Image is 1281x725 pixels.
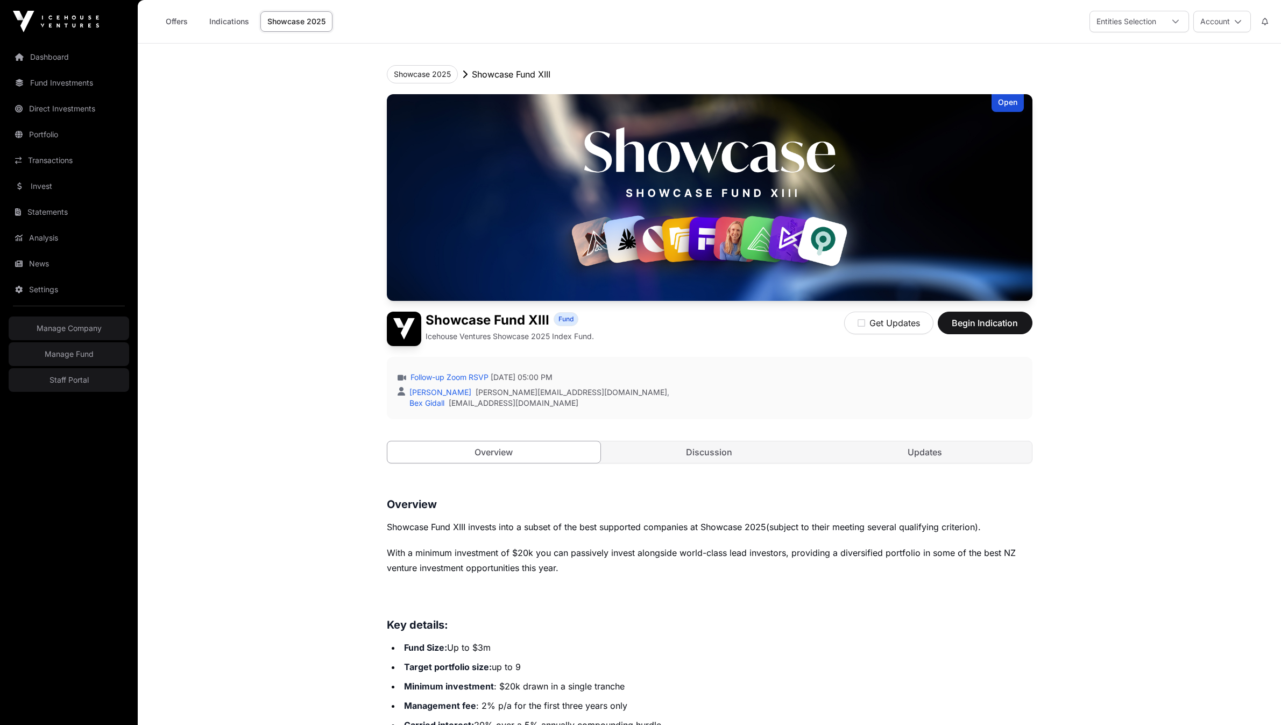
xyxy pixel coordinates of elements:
span: Showcase Fund XIII invests into a subset of the best supported companies at Showcase 2025 [387,522,766,532]
div: , [407,387,669,398]
a: Analysis [9,226,129,250]
button: Account [1193,11,1251,32]
a: [PERSON_NAME][EMAIL_ADDRESS][DOMAIN_NAME] [476,387,667,398]
a: News [9,252,129,276]
a: Direct Investments [9,97,129,121]
a: Fund Investments [9,71,129,95]
strong: Target portfolio size: [404,661,492,672]
strong: Fund Size: [404,642,447,653]
h3: Overview [387,496,1032,513]
a: Begin Indication [938,322,1032,333]
a: Discussion [603,441,816,463]
li: Up to $3m [401,640,1032,655]
p: (subject to their meeting several qualifying criterion). [387,519,1032,534]
nav: Tabs [387,441,1032,463]
strong: Minimum investment [404,681,494,692]
a: Indications [202,11,256,32]
p: Icehouse Ventures Showcase 2025 Index Fund. [426,331,594,342]
button: Showcase 2025 [387,65,458,83]
a: Settings [9,278,129,301]
a: Manage Company [9,316,129,340]
a: Manage Fund [9,342,129,366]
h3: Key details: [387,616,1032,634]
a: Showcase 2025 [260,11,332,32]
a: Invest [9,174,129,198]
img: Showcase Fund XIII [387,312,421,346]
a: [PERSON_NAME] [407,388,471,397]
li: : 2% p/a for the first three years only [401,698,1032,713]
a: Statements [9,200,129,224]
span: Begin Indication [951,316,1019,329]
li: : $20k drawn in a single tranche [401,679,1032,694]
a: Portfolio [9,123,129,146]
img: Showcase Fund XIII [387,94,1032,301]
a: Offers [155,11,198,32]
strong: Management fee [404,700,476,711]
a: Follow-up Zoom RSVP [408,372,489,383]
div: Entities Selection [1090,11,1163,32]
a: Bex Gidall [407,398,444,407]
button: Get Updates [844,312,933,334]
a: [EMAIL_ADDRESS][DOMAIN_NAME] [449,398,578,409]
button: Begin Indication [938,312,1032,334]
h1: Showcase Fund XIII [426,312,549,329]
a: Staff Portal [9,368,129,392]
p: With a minimum investment of $20k you can passively invest alongside world-class lead investors, ... [387,545,1032,575]
a: Dashboard [9,45,129,69]
span: [DATE] 05:00 PM [491,372,553,383]
span: Fund [558,315,574,323]
li: up to 9 [401,659,1032,674]
a: Transactions [9,149,129,172]
a: Updates [818,441,1032,463]
div: Open [992,94,1024,112]
p: Showcase Fund XIII [472,68,550,81]
a: Overview [387,441,601,463]
img: Icehouse Ventures Logo [13,11,99,32]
